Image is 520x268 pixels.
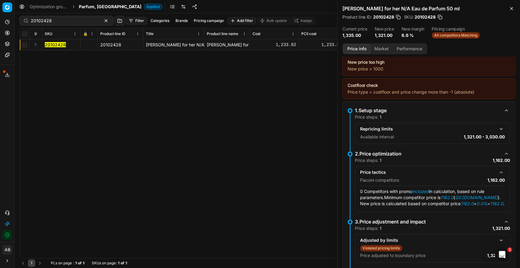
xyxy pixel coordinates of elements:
[79,4,162,10] span: Parfum, [GEOGRAPHIC_DATA]Applied
[507,247,512,252] span: 1
[348,66,510,72] div: New price > 1000
[253,31,260,36] span: Cost
[404,15,413,19] span: SKU :
[126,17,147,24] button: Filter
[380,114,381,120] strong: 1
[370,45,393,53] button: Market
[348,89,510,95] div: Price type = costfloor and price change more than -1 (absolute)
[495,247,509,262] iframe: Intercom live chat
[360,252,426,259] p: Price adjusted to boundary price
[363,246,400,251] p: Violated pricing limits
[432,27,480,31] dt: Pricing campaign
[31,18,97,24] input: Search by SKU or title
[126,261,127,266] strong: 1
[28,259,35,267] button: 1
[83,261,84,266] strong: 1
[348,59,510,65] div: New price too high
[146,42,247,47] span: [PERSON_NAME] for her N/A Eau de Parfum 50 ml
[455,195,498,200] em: GS:[DOMAIN_NAME]
[360,237,495,243] div: Adjusted by limits
[78,261,82,266] strong: of
[360,169,495,175] div: Price tactics
[2,245,12,255] button: AB
[415,14,436,20] span: 20102428
[79,4,141,10] span: Parfum, [GEOGRAPHIC_DATA]
[30,4,162,10] nav: breadcrumb
[51,261,84,266] div: :
[301,31,317,36] span: PCII cost
[360,126,495,132] div: Repricing limits
[92,261,117,266] span: SKUs on page :
[32,30,39,38] button: Expand all
[401,32,424,38] dd: 6.6 %
[355,157,381,163] p: Price steps:
[342,32,367,38] dd: 1,335.00
[401,27,424,31] dt: New margin
[355,114,381,120] p: Price steps:
[173,17,190,24] button: Brands
[360,195,504,206] span: Minimum competitor price is ( ). New price is calculated based on competitor price + = .
[19,259,44,267] nav: pagination
[3,245,12,254] span: AB
[432,32,480,38] span: All competitors Matching
[228,17,256,24] button: Add filter
[148,17,172,24] button: Categories
[348,82,510,88] div: Costfloor check
[253,42,296,48] div: 1,233.82
[355,218,500,225] div: 3.Price adjustment and impact
[461,201,474,206] em: 1162.0
[493,157,510,163] p: 1,162.00
[121,261,124,266] strong: of
[355,225,381,231] p: Price steps:
[343,45,370,53] button: Price info
[45,42,66,48] button: 20102428
[355,107,500,114] div: 1.Setup stage
[45,31,52,36] span: SKU
[301,42,342,48] div: 1,233.82
[207,42,247,48] div: [PERSON_NAME] for her N/A Eau de Parfum 50 ml
[360,177,399,183] p: Flaconi competitors
[487,177,505,183] p: 1,162.00
[36,259,44,267] button: Go to next page
[464,134,505,140] p: 1,321.00 - 3,030.00
[487,252,505,259] p: 1,321.00
[360,134,394,140] p: Available interval
[207,31,238,36] span: Product line name
[412,189,429,194] em: included
[291,17,315,24] button: Assign
[342,27,367,31] dt: Current price
[45,42,66,47] mark: 20102428
[51,261,72,266] span: PLs on page
[19,259,27,267] button: Go to previous page
[30,4,69,10] a: Optimization groups
[492,225,510,231] p: 1,321.00
[380,226,381,231] strong: 1
[440,195,454,200] em: 1162.0
[342,15,372,19] span: Product line ID :
[490,201,503,206] em: 1162.0
[380,158,381,163] strong: 1
[373,14,394,20] span: 20102428
[144,4,162,10] span: Applied
[360,189,484,200] span: 0 Competitors with promo in calculation, based on rule parameters.
[75,261,77,266] strong: 1
[100,42,141,48] div: 20102428
[355,150,500,157] div: 2.Price optimization
[342,5,515,12] h2: [PERSON_NAME] for her N/A Eau de Parfum 50 ml
[32,41,39,48] button: Expand
[374,27,394,31] dt: New price
[476,201,487,206] em: 0.0%
[100,31,126,36] span: Product line ID
[83,31,88,36] span: 🔒
[257,17,290,24] button: Bulk update
[393,45,426,53] button: Performance
[191,17,226,24] button: Pricing campaign
[374,32,394,38] dd: 1,321.00
[146,31,154,36] span: Title
[118,261,119,266] strong: 1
